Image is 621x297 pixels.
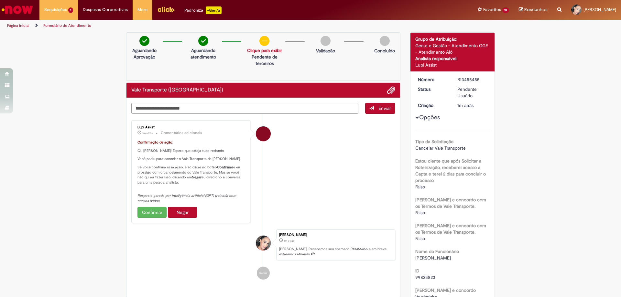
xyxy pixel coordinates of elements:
[129,47,159,60] p: Aguardando Aprovação
[137,165,245,185] p: Se você confirma essa ação, é só clicar no botão e eu prossigo com o cancelamento do Vale Transpo...
[188,47,218,60] p: Aguardando atendimento
[524,6,548,13] span: Rascunhos
[374,48,395,54] p: Concluído
[7,23,29,28] a: Página inicial
[380,36,390,46] img: img-circle-grey.png
[284,239,294,243] time: 28/08/2025 07:26:25
[137,140,173,145] font: Confirmação de ação:
[415,210,425,216] span: Falso
[321,36,331,46] img: img-circle-grey.png
[415,36,490,42] div: Grupo de Atribuição:
[365,103,395,114] button: Enviar
[131,103,358,114] textarea: Digite sua mensagem aqui...
[192,175,202,180] strong: Negar
[378,105,391,111] span: Enviar
[279,247,392,257] p: [PERSON_NAME]! Recebemos seu chamado R13455455 e em breve estaremos atuando.
[43,23,91,28] a: Formulário de Atendimento
[137,156,245,162] p: Você pediu para cancelar o Vale Transporte de [PERSON_NAME].
[131,229,395,260] li: Isamara Vitoria Correia De Andrade
[137,193,237,203] em: Resposta gerada por inteligência artificial (GPT) treinada com nossos dados.
[259,36,269,46] img: circle-minus.png
[44,6,67,13] span: Requisições
[415,42,490,55] div: Gente e Gestão - Atendimento GGE - Atendimento Alô
[519,7,548,13] a: Rascunhos
[457,102,474,108] span: 1m atrás
[279,233,392,237] div: [PERSON_NAME]
[5,20,409,32] ul: Trilhas de página
[83,6,128,13] span: Despesas Corporativas
[137,6,147,13] span: More
[137,125,245,129] div: Lupi Assist
[413,102,453,109] dt: Criação
[184,6,222,14] div: Padroniza
[415,55,490,62] div: Analista responsável:
[415,139,453,144] b: Tipo da Solicitação
[284,239,294,243] span: 1m atrás
[1,3,34,16] img: ServiceNow
[413,86,453,92] dt: Status
[256,236,271,250] div: Isamara Vitoria Correia De Andrade
[415,62,490,68] div: Lupi Assist
[415,145,466,151] span: Cancelar Vale Transporte
[139,36,149,46] img: check-circle-green.png
[68,7,73,13] span: 1
[502,7,509,13] span: 10
[217,165,233,170] strong: Confirmar
[142,131,153,135] span: 1m atrás
[415,268,419,274] b: ID
[415,223,486,235] b: [PERSON_NAME] e concordo com os Termos de Vale Transporte.
[457,102,474,108] time: 28/08/2025 07:26:25
[256,126,271,141] div: Lupi Assist
[168,207,197,218] button: Negar
[131,87,223,93] h2: Vale Transporte (VT) Histórico de tíquete
[137,207,167,218] button: Confirmar
[137,148,245,154] p: Oi, [PERSON_NAME]! Espero que esteja tudo redondo
[316,48,335,54] p: Validação
[247,48,282,53] a: Clique para exibir
[247,54,282,67] p: Pendente de terceiros
[457,102,487,109] div: 28/08/2025 07:26:25
[131,114,395,286] ul: Histórico de tíquete
[415,255,451,261] span: [PERSON_NAME]
[387,86,395,94] button: Adicionar anexos
[206,6,222,14] p: +GenAi
[415,197,486,209] b: [PERSON_NAME] e concordo com os Termos de Vale Transporte.
[157,5,175,14] img: click_logo_yellow_360x200.png
[161,130,202,136] small: Comentários adicionais
[413,76,453,83] dt: Número
[583,7,616,12] span: [PERSON_NAME]
[415,274,435,280] span: 99825823
[457,76,487,83] div: R13455455
[415,236,425,241] span: Falso
[142,131,153,135] time: 28/08/2025 07:26:33
[415,287,476,293] b: [PERSON_NAME] e concordo
[198,36,208,46] img: check-circle-green.png
[415,184,425,190] span: Falso
[415,249,459,254] b: Nome do Funcionário
[415,158,486,183] b: Estou ciente que após Solicitar a Roteirização, receberei acesso a Capta e terei 2 dias para conc...
[457,86,487,99] div: Pendente Usuário
[483,6,501,13] span: Favoritos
